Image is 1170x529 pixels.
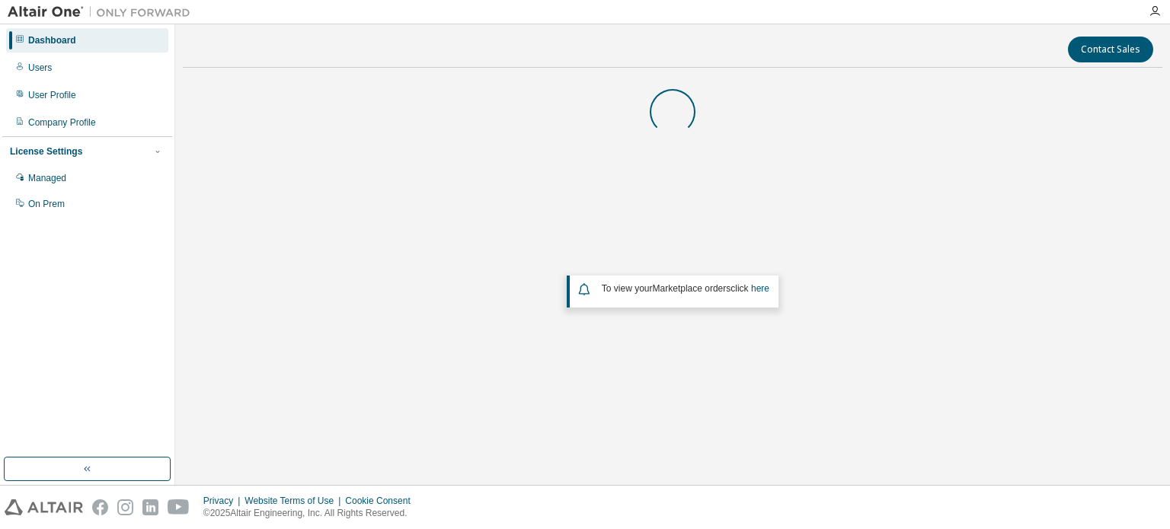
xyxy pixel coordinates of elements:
a: here [751,283,769,294]
div: License Settings [10,145,82,158]
span: To view your click [602,283,769,294]
img: altair_logo.svg [5,499,83,515]
em: Marketplace orders [653,283,731,294]
div: Website Terms of Use [245,495,345,507]
div: Users [28,62,52,74]
div: On Prem [28,198,65,210]
div: Cookie Consent [345,495,419,507]
img: Altair One [8,5,198,20]
div: Managed [28,172,66,184]
div: Privacy [203,495,245,507]
div: Dashboard [28,34,76,46]
img: linkedin.svg [142,499,158,515]
img: facebook.svg [92,499,108,515]
img: instagram.svg [117,499,133,515]
div: Company Profile [28,116,96,129]
p: © 2025 Altair Engineering, Inc. All Rights Reserved. [203,507,420,520]
button: Contact Sales [1068,37,1153,62]
img: youtube.svg [168,499,190,515]
div: User Profile [28,89,76,101]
